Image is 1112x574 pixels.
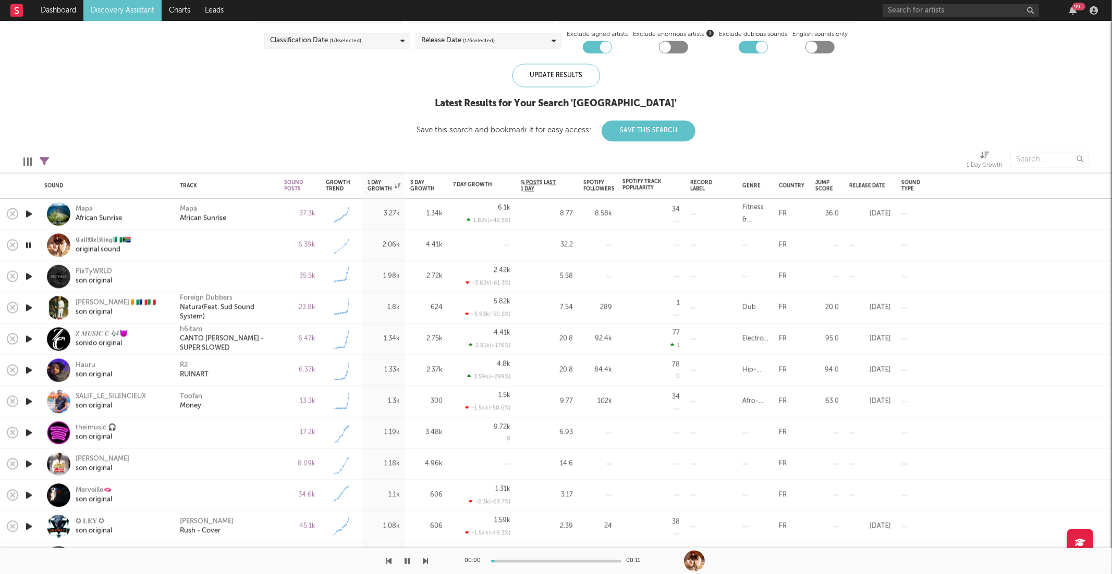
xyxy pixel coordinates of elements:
div: Hauru [76,361,112,370]
a: h6itam [180,325,202,334]
div: 92.4k [583,333,612,345]
div: Countries [413,9,483,21]
div: 1.33k [368,364,400,377]
div: FR [779,489,787,502]
div: Hip-Hop/Rap [742,364,768,377]
div: [PERSON_NAME] 🇨🇮🇫🇷🇮🇹 [76,298,156,308]
div: 9.77 [521,395,573,408]
div: Record Label [690,179,716,192]
div: Fitness & Workout [742,202,768,227]
div: 1 [670,342,680,348]
div: Filters(1 filter active) [40,146,49,177]
div: 5.58 [521,270,573,283]
div: Jump Score [815,179,833,192]
div: 4.96k [410,458,443,470]
div: -1.54k ( -49.3 % ) [465,529,510,536]
div: son original [76,433,116,442]
div: 99 + [1072,3,1085,10]
div: 45.1k [284,520,315,533]
div: original sound [76,245,131,255]
div: 20.8 [521,364,573,377]
div: Genre [742,182,761,189]
div: 3.27k [368,208,400,220]
div: 2.75k [410,333,443,345]
div: African Sunrise [76,214,122,223]
div: -5.93k ( -50.5 % ) [465,310,510,317]
div: -2.3k ( -63.7 % ) [469,498,510,505]
div: son original [76,464,129,473]
div: FR [779,395,787,408]
div: Natura(Feat. Sud Sound System) [180,303,274,322]
div: 1 [677,300,680,307]
div: 289 [583,302,612,314]
div: son original [76,402,146,411]
div: 3 Day Growth [410,179,435,192]
button: Exclude enormous artists [706,28,714,38]
div: 1 Day Growth [967,159,1003,172]
div: [PERSON_NAME] [180,517,234,527]
a: [PERSON_NAME]son original [76,455,129,473]
div: 1.34k [410,208,443,220]
div: 7 Day Growth [453,182,495,188]
div: ✪ 𝐋𝐄𝐘 ✪ [76,517,112,527]
a: MapaAfrican Sunrise [76,205,122,223]
div: 6.93 [521,427,573,439]
a: African Sunrise [180,214,226,223]
div: [PERSON_NAME] [76,455,129,464]
div: 624 [410,302,443,314]
span: ( 1 / 197 selected) [446,9,483,21]
div: Spotify Track Popularity [622,179,664,191]
div: 606 [410,520,443,533]
div: son original [76,495,112,505]
div: CANTO [PERSON_NAME] - SUPER SLOWED [180,334,274,353]
div: Merveille🫦 [76,486,112,495]
div: FR [779,333,787,345]
div: Classification Date [270,34,361,47]
div: 300 [410,395,443,408]
a: PixTyWRLDson original [76,267,112,286]
a: Rush - Cover [180,527,221,536]
div: 3.17 [521,489,573,502]
div: 1.3k [368,395,400,408]
div: Toofan [180,392,202,402]
div: 1.08k [368,520,400,533]
div: sonido original [76,339,128,348]
div: 20.0 [815,302,839,314]
div: Sound [44,182,164,189]
div: FR [779,427,787,439]
div: 38 [672,519,680,526]
span: ( 6 / 7 selected) [309,9,341,21]
div: [DATE] [849,364,891,377]
a: RUINART [180,370,209,380]
div: Mapa [76,205,122,214]
div: 24 [583,520,612,533]
div: 95.0 [815,333,839,345]
span: Exclude enormous artists [633,28,714,41]
a: Mapa [180,205,197,214]
div: Electronic [742,333,768,345]
div: 20.8 [521,333,573,345]
a: [PERSON_NAME] 🇨🇮🇫🇷🇮🇹son original [76,298,156,317]
div: 1.59k [494,517,510,523]
div: 4.41k [494,329,510,336]
a: Hauruson original [76,361,112,380]
div: 32.2 [521,239,573,252]
button: 99+ [1069,6,1077,15]
input: Search... [1010,152,1089,167]
div: PixTyWRLD [76,267,112,277]
div: 6.37k [284,364,315,377]
div: 6.39k [284,239,315,252]
div: 84.4k [583,364,612,377]
div: 00:11 [627,555,647,567]
div: FR [779,239,787,252]
div: [DATE] [849,395,891,408]
div: Track [180,182,268,189]
div: 0 [676,374,680,380]
div: [DATE] [849,520,891,533]
div: 3.48k [410,427,443,439]
a: theimusic 🎧son original [76,423,116,442]
div: 2.42k [494,267,510,273]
